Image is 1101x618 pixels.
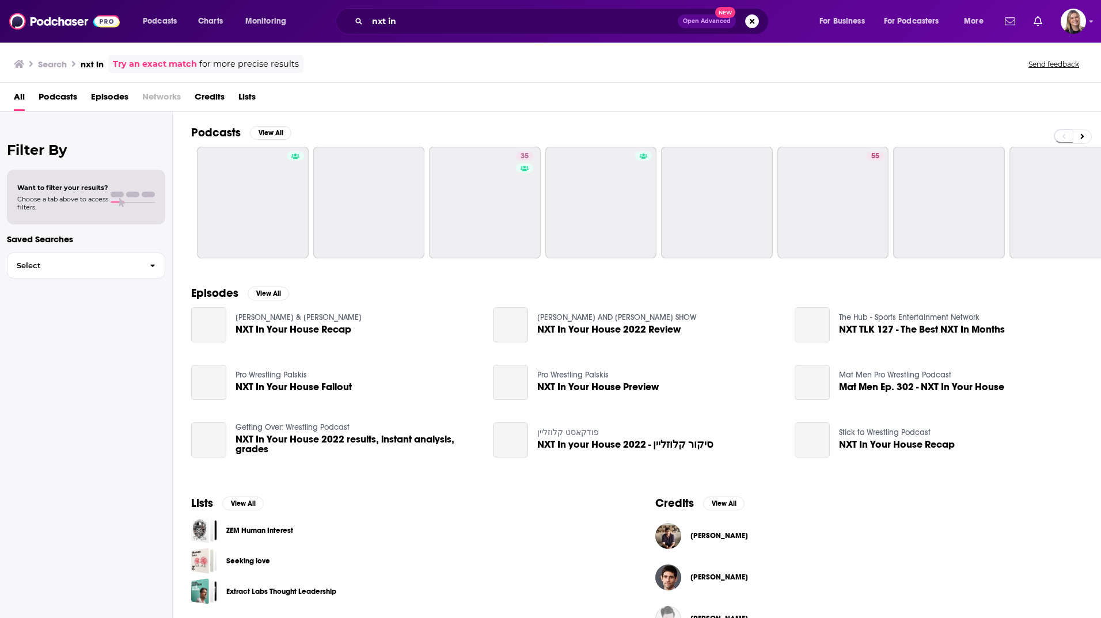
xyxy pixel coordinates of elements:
button: Select [7,253,165,279]
img: Nicholas Thompson [655,523,681,549]
a: Seeking love [191,548,217,574]
a: Felger & Massarotti [236,312,362,322]
button: Nicholas ThompsonNicholas Thompson [655,559,1083,596]
a: Seeking love [226,555,270,567]
span: Logged in as katiedillon [1061,9,1086,34]
span: Podcasts [143,13,177,29]
span: [PERSON_NAME] [690,573,748,582]
span: NXT In Your House Recap [839,440,955,449]
a: NXT In Your House Preview [493,365,528,400]
a: פודקאסט קלוזליין [537,428,599,437]
button: Send feedback [1025,59,1083,69]
a: Nicholas Thompson [690,573,748,582]
a: 55 [867,151,884,161]
button: Nicholas ThompsonNicholas Thompson [655,517,1083,554]
span: More [964,13,984,29]
span: For Podcasters [884,13,939,29]
a: Podcasts [39,87,77,111]
span: Open Advanced [683,18,731,24]
span: NXT In Your House 2022 Review [537,325,681,334]
button: View All [250,126,291,140]
button: open menu [135,12,192,30]
h3: Search [38,59,67,70]
a: Pro Wrestling Palskis [236,370,307,380]
a: Extract Labs Thought Leadership [226,585,336,598]
a: NXT In Your House Fallout [191,365,226,400]
a: ZEM Human Interest [226,524,293,537]
img: Podchaser - Follow, Share and Rate Podcasts [9,10,120,32]
img: User Profile [1061,9,1086,34]
a: NXT In Your House 2022 Review [493,307,528,342]
a: PodcastsView All [191,125,291,140]
a: Show notifications dropdown [1029,12,1047,31]
a: NXT In Your House Fallout [236,382,352,392]
a: Try an exact match [113,58,197,71]
input: Search podcasts, credits, & more... [367,12,678,30]
span: Choose a tab above to access filters. [17,195,108,211]
a: Stick to Wrestling Podcast [839,428,931,437]
a: DON TONY AND KEVIN CASTLE SHOW [537,312,696,322]
a: NXT In Your House 2022 results, instant analysis, grades [191,422,226,457]
p: Saved Searches [7,234,165,245]
button: Show profile menu [1061,9,1086,34]
button: open menu [956,12,998,30]
h2: Lists [191,496,213,510]
span: 35 [521,151,529,162]
span: Want to filter your results? [17,184,108,192]
a: ListsView All [191,496,264,510]
button: View All [703,497,745,510]
button: View All [222,497,264,510]
a: NXT In Your House Recap [236,325,351,334]
span: 55 [871,151,879,162]
h2: Podcasts [191,125,241,140]
span: Mat Men Ep. 302 - NXT In Your House [839,382,1004,392]
h2: Filter By [7,142,165,158]
a: 35 [429,147,541,258]
a: Mat Men Pro Wrestling Podcast [839,370,951,380]
a: Lists [238,87,256,111]
a: Nicholas Thompson [690,531,748,540]
a: Credits [195,87,225,111]
a: ZEM Human Interest [191,517,217,543]
a: NXT In Your House Recap [795,422,830,457]
a: Getting Over: Wrestling Podcast [236,422,350,432]
a: Episodes [91,87,128,111]
h2: Credits [655,496,694,510]
a: NXT TLK 127 - The Best NXT In Months [839,325,1005,334]
a: NXT In Your House Preview [537,382,659,392]
a: NXT In your House 2022 - סיקור קלוזליין [493,422,528,457]
span: Networks [142,87,181,111]
h2: Episodes [191,286,238,300]
button: open menu [876,12,956,30]
div: Search podcasts, credits, & more... [347,8,780,35]
a: NXT In your House 2022 - סיקור קלוזליין [537,440,713,449]
a: Pro Wrestling Palskis [537,370,609,380]
a: Mat Men Ep. 302 - NXT In Your House [795,365,830,400]
span: for more precise results [199,58,299,71]
a: NXT In Your House 2022 results, instant analysis, grades [236,434,479,454]
a: CreditsView All [655,496,745,510]
span: Extract Labs Thought Leadership [191,578,217,604]
a: 55 [777,147,889,258]
span: Charts [198,13,223,29]
a: 35 [516,151,533,161]
a: Charts [191,12,230,30]
a: Show notifications dropdown [1000,12,1020,31]
button: open menu [237,12,301,30]
a: Nicholas Thompson [655,564,681,590]
a: The Hub - Sports Entertainment Network [839,312,979,322]
a: All [14,87,25,111]
button: Open AdvancedNew [678,14,736,28]
button: open menu [811,12,879,30]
